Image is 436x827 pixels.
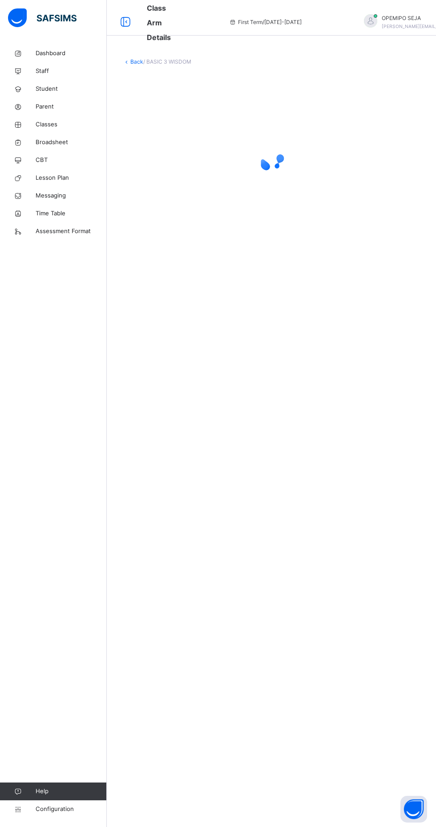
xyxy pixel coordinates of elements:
[36,191,107,200] span: Messaging
[8,8,77,27] img: safsims
[400,796,427,823] button: Open asap
[229,18,302,26] span: session/term information
[36,209,107,218] span: Time Table
[36,120,107,129] span: Classes
[36,805,106,814] span: Configuration
[143,58,191,65] span: / BASIC 3 WISDOM
[130,58,143,65] a: Back
[36,787,106,796] span: Help
[36,85,107,93] span: Student
[36,67,107,76] span: Staff
[36,138,107,147] span: Broadsheet
[36,156,107,165] span: CBT
[147,4,171,42] span: Class Arm Details
[36,49,107,58] span: Dashboard
[36,173,107,182] span: Lesson Plan
[36,227,107,236] span: Assessment Format
[36,102,107,111] span: Parent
